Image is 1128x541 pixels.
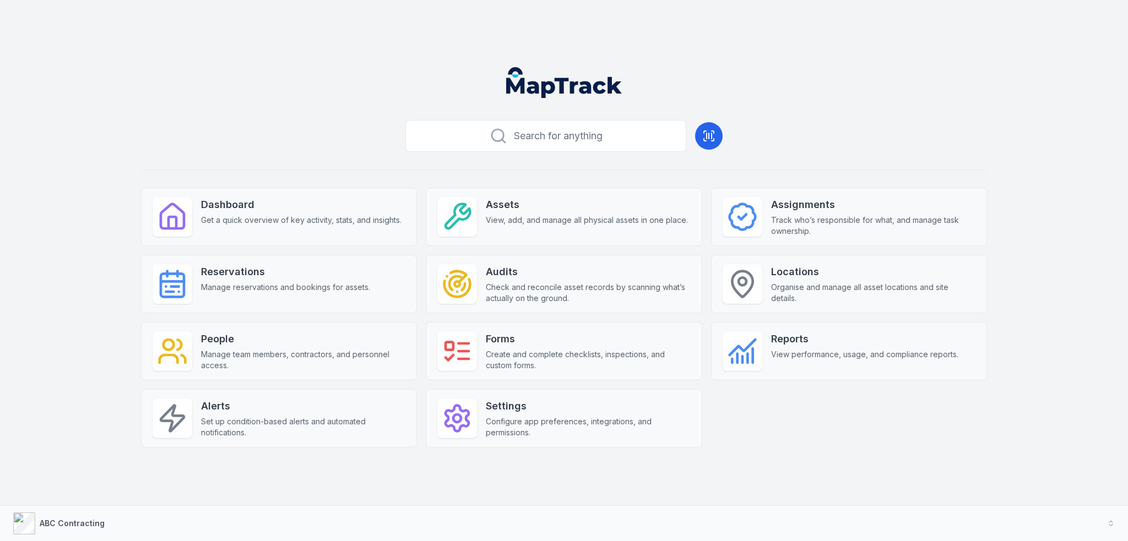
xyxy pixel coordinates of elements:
[486,282,690,304] span: Check and reconcile asset records by scanning what’s actually on the ground.
[426,389,702,447] a: SettingsConfigure app preferences, integrations, and permissions.
[201,416,405,438] span: Set up condition-based alerts and automated notifications.
[201,197,402,212] strong: Dashboard
[486,197,688,212] strong: Assets
[711,322,987,380] a: ReportsView performance, usage, and compliance reports.
[771,282,975,304] span: Organise and manage all asset locations and site details.
[486,349,690,371] span: Create and complete checklists, inspections, and custom forms.
[201,398,405,414] strong: Alerts
[426,322,702,380] a: FormsCreate and complete checklists, inspections, and custom forms.
[141,255,417,313] a: ReservationsManage reservations and bookings for assets.
[489,67,639,98] nav: Global
[141,188,417,246] a: DashboardGet a quick overview of key activity, stats, and insights.
[40,518,105,528] strong: ABC Contracting
[426,255,702,313] a: AuditsCheck and reconcile asset records by scanning what’s actually on the ground.
[201,331,405,347] strong: People
[201,349,405,371] span: Manage team members, contractors, and personnel access.
[771,331,958,347] strong: Reports
[486,398,690,414] strong: Settings
[141,389,417,447] a: AlertsSet up condition-based alerts and automated notifications.
[771,197,975,212] strong: Assignments
[486,331,690,347] strong: Forms
[141,322,417,380] a: PeopleManage team members, contractors, and personnel access.
[771,264,975,280] strong: Locations
[486,416,690,438] span: Configure app preferences, integrations, and permissions.
[711,188,987,246] a: AssignmentsTrack who’s responsible for what, and manage task ownership.
[486,264,690,280] strong: Audits
[201,282,370,293] span: Manage reservations and bookings for assets.
[201,264,370,280] strong: Reservations
[711,255,987,313] a: LocationsOrganise and manage all asset locations and site details.
[514,128,603,144] span: Search for anything
[405,120,686,152] button: Search for anything
[426,188,702,246] a: AssetsView, add, and manage all physical assets in one place.
[771,215,975,237] span: Track who’s responsible for what, and manage task ownership.
[771,349,958,360] span: View performance, usage, and compliance reports.
[486,215,688,226] span: View, add, and manage all physical assets in one place.
[201,215,402,226] span: Get a quick overview of key activity, stats, and insights.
